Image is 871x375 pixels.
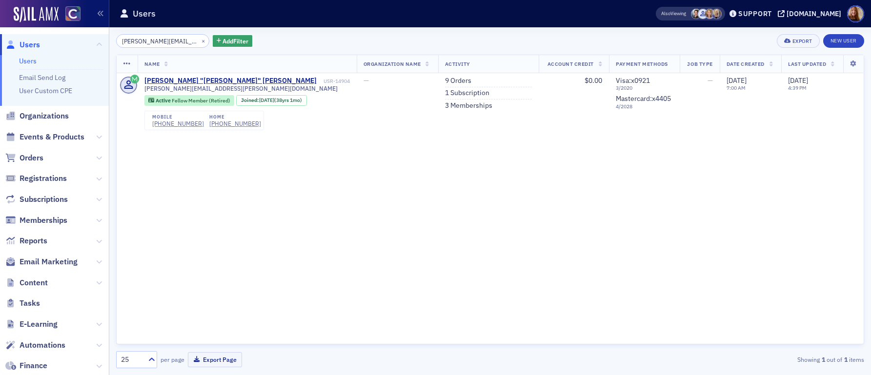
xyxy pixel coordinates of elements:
span: Profile [847,5,864,22]
span: — [364,76,369,85]
span: Tasks [20,298,40,309]
div: (38yrs 1mo) [259,97,302,103]
div: 25 [121,355,142,365]
button: × [199,36,208,45]
span: Users [20,39,40,50]
a: Organizations [5,111,69,121]
span: $0.00 [585,76,602,85]
a: [PERSON_NAME] "[PERSON_NAME]" [PERSON_NAME] [144,77,317,85]
div: Active: Active: Fellow Member (Retired) [144,95,235,106]
span: Mastercard : x4405 [616,94,671,103]
span: Orders [20,153,43,163]
a: [PHONE_NUMBER] [152,120,204,127]
span: Reports [20,236,47,246]
strong: 1 [820,355,827,364]
div: Showing out of items [622,355,864,364]
span: — [708,76,713,85]
div: home [209,114,261,120]
span: Viewing [661,10,686,17]
span: Add Filter [223,37,248,45]
a: 3 Memberships [445,101,492,110]
a: Email Send Log [19,73,65,82]
span: Events & Products [20,132,84,142]
span: Content [20,277,48,288]
span: Pamela Galey-Coleman [691,9,701,19]
a: View Homepage [59,6,81,23]
a: E-Learning [5,319,58,330]
span: Last Updated [788,60,826,67]
span: Joined : [241,97,260,103]
span: Account Credit [547,60,594,67]
a: Email Marketing [5,257,78,267]
img: SailAMX [14,7,59,22]
a: Finance [5,360,47,371]
a: Registrations [5,173,67,184]
img: SailAMX [65,6,81,21]
span: 4 / 2028 [616,103,672,110]
a: Events & Products [5,132,84,142]
div: Also [661,10,670,17]
a: Tasks [5,298,40,309]
span: Automations [20,340,65,351]
strong: 1 [842,355,849,364]
span: Activity [445,60,470,67]
div: mobile [152,114,204,120]
a: Memberships [5,215,67,226]
span: Job Type [687,60,712,67]
a: Subscriptions [5,194,68,205]
input: Search… [116,34,209,48]
span: Date Created [727,60,765,67]
a: Users [19,57,37,65]
span: Alicia Gelinas [711,9,722,19]
a: 1 Subscription [445,89,489,98]
a: Reports [5,236,47,246]
button: [DOMAIN_NAME] [778,10,845,17]
a: Automations [5,340,65,351]
span: Registrations [20,173,67,184]
span: Floria Group [698,9,708,19]
a: User Custom CPE [19,86,72,95]
div: [DOMAIN_NAME] [787,9,841,18]
a: Active Fellow Member (Retired) [148,97,230,103]
span: Active [156,97,172,104]
div: Joined: 1987-08-05 00:00:00 [236,95,307,106]
span: Fellow Member (Retired) [172,97,230,104]
span: 3 / 2020 [616,85,672,91]
button: Export [777,34,819,48]
span: Subscriptions [20,194,68,205]
span: [DATE] [788,76,808,85]
a: [PHONE_NUMBER] [209,120,261,127]
label: per page [161,355,184,364]
span: Payment Methods [616,60,668,67]
a: 9 Orders [445,77,471,85]
button: AddFilter [213,35,253,47]
span: [DATE] [259,97,274,103]
h1: Users [133,8,156,20]
div: Support [738,9,772,18]
a: New User [823,34,864,48]
a: Content [5,277,48,288]
button: Export Page [188,352,242,367]
a: Users [5,39,40,50]
div: Export [792,39,812,44]
span: Memberships [20,215,67,226]
span: E-Learning [20,319,58,330]
span: Email Marketing [20,257,78,267]
span: Organization Name [364,60,421,67]
div: USR-14904 [318,78,350,84]
span: [DATE] [727,76,747,85]
time: 4:39 PM [788,84,807,91]
time: 7:00 AM [727,84,746,91]
span: Organizations [20,111,69,121]
span: Name [144,60,160,67]
a: Orders [5,153,43,163]
span: Kelli Davis [705,9,715,19]
span: [PERSON_NAME][EMAIL_ADDRESS][PERSON_NAME][DOMAIN_NAME] [144,85,338,92]
span: Finance [20,360,47,371]
span: Visa : x0921 [616,76,650,85]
